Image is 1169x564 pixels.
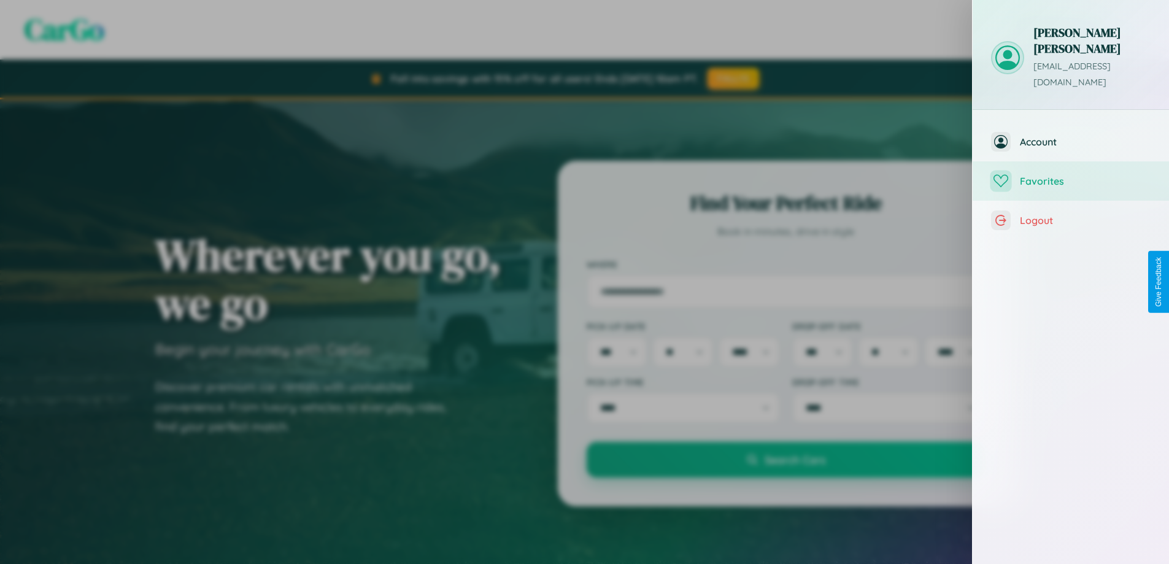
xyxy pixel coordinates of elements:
[1020,214,1151,226] span: Logout
[1154,257,1163,307] div: Give Feedback
[1020,136,1151,148] span: Account
[1033,59,1151,91] p: [EMAIL_ADDRESS][DOMAIN_NAME]
[1033,25,1151,56] h3: [PERSON_NAME] [PERSON_NAME]
[973,201,1169,240] button: Logout
[973,161,1169,201] button: Favorites
[973,122,1169,161] button: Account
[1020,175,1151,187] span: Favorites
